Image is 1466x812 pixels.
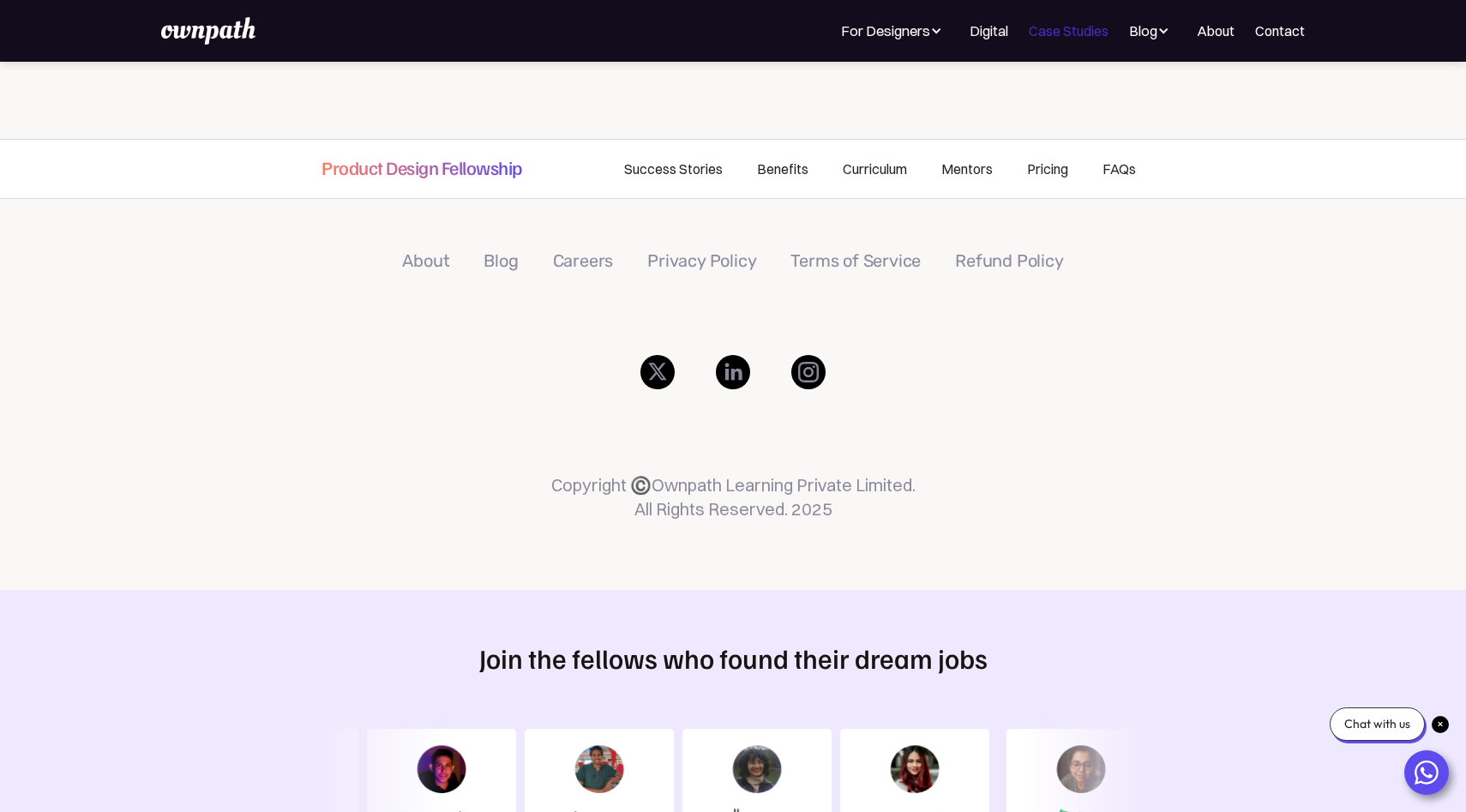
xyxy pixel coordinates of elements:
[607,140,740,198] a: Success Stories
[1029,21,1109,41] a: Case Studies
[321,140,522,193] a: Product Design Fellowship
[841,21,949,41] div: For Designers
[790,250,921,271] a: Terms of Service
[553,250,614,271] a: Careers
[551,473,916,521] p: Copyright ©️Ownpath Learning Private Limited. All Rights Reserved. 2025
[484,250,518,271] a: Blog
[1085,140,1145,198] a: FAQs
[1330,707,1425,741] div: Chat with us
[740,140,826,198] a: Benefits
[1255,21,1305,41] a: Contact
[924,140,1010,198] a: Mentors
[1129,21,1176,41] div: Blog
[841,21,930,41] div: For Designers
[321,155,522,179] h4: Product Design Fellowship
[321,641,1145,674] h2: Join the fellows who found their dream jobs
[970,21,1008,41] a: Digital
[955,250,1063,271] a: Refund Policy
[402,250,449,271] a: About
[647,250,756,271] a: Privacy Policy
[1129,21,1157,41] div: Blog
[1010,140,1085,198] a: Pricing
[826,140,924,198] a: Curriculum
[1197,21,1235,41] a: About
